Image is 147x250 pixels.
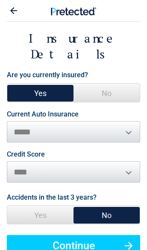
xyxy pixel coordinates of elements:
span: Yes [7,84,73,103]
span: Yes [7,206,73,225]
h2: Insurance Details [7,30,140,62]
label: Credit Score [7,151,45,158]
span: No [73,84,140,103]
label: Are you currently insured? [7,69,88,81]
label: Current Auto Insurance [7,111,79,118]
span: No [73,206,140,225]
img: Main Logo [51,7,97,15]
label: Accidents in the last 3 years? [7,192,97,203]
